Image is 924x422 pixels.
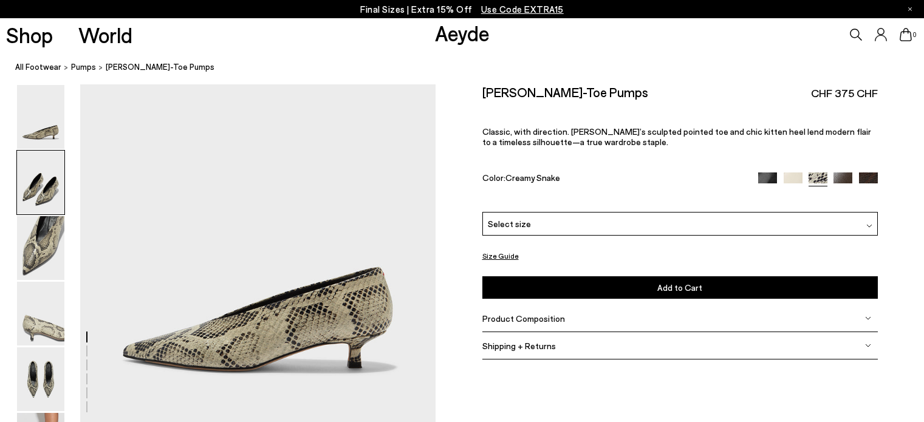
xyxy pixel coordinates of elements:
[482,341,556,351] span: Shipping + Returns
[15,61,61,73] a: All Footwear
[865,315,871,321] img: svg%3E
[482,276,878,299] button: Add to Cart
[360,2,564,17] p: Final Sizes | Extra 15% Off
[71,62,96,72] span: Pumps
[505,172,560,183] span: Creamy Snake
[811,86,878,101] span: CHF 375 CHF
[15,51,924,84] nav: breadcrumb
[17,282,64,345] img: Clara Pointed-Toe Pumps - Image 4
[482,172,746,186] div: Color:
[866,223,872,229] img: svg%3E
[482,126,878,147] p: Classic, with direction. [PERSON_NAME]’s sculpted pointed toe and chic kitten heel lend modern fl...
[482,248,519,264] button: Size Guide
[71,61,96,73] a: Pumps
[488,217,531,230] span: Select size
[17,216,64,280] img: Clara Pointed-Toe Pumps - Image 3
[912,32,918,38] span: 0
[865,342,871,349] img: svg%3E
[900,28,912,41] a: 0
[435,20,490,46] a: Aeyde
[17,85,64,149] img: Clara Pointed-Toe Pumps - Image 1
[657,282,702,293] span: Add to Cart
[481,4,564,15] span: Navigate to /collections/ss25-final-sizes
[17,151,64,214] img: Clara Pointed-Toe Pumps - Image 2
[106,61,214,73] span: [PERSON_NAME]-Toe Pumps
[482,313,565,324] span: Product Composition
[78,24,132,46] a: World
[482,84,648,100] h2: [PERSON_NAME]-Toe Pumps
[17,347,64,411] img: Clara Pointed-Toe Pumps - Image 5
[6,24,53,46] a: Shop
